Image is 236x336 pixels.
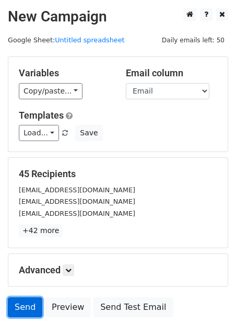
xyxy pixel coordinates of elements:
[75,125,102,141] button: Save
[19,125,59,141] a: Load...
[19,264,217,276] h5: Advanced
[19,224,63,237] a: +42 more
[19,198,135,205] small: [EMAIL_ADDRESS][DOMAIN_NAME]
[19,67,110,79] h5: Variables
[8,297,42,317] a: Send
[45,297,91,317] a: Preview
[19,186,135,194] small: [EMAIL_ADDRESS][DOMAIN_NAME]
[8,8,228,26] h2: New Campaign
[19,168,217,180] h5: 45 Recipients
[158,36,228,44] a: Daily emails left: 50
[19,210,135,217] small: [EMAIL_ADDRESS][DOMAIN_NAME]
[19,110,64,121] a: Templates
[158,34,228,46] span: Daily emails left: 50
[55,36,124,44] a: Untitled spreadsheet
[184,286,236,336] iframe: Chat Widget
[8,36,125,44] small: Google Sheet:
[19,83,82,99] a: Copy/paste...
[93,297,173,317] a: Send Test Email
[126,67,217,79] h5: Email column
